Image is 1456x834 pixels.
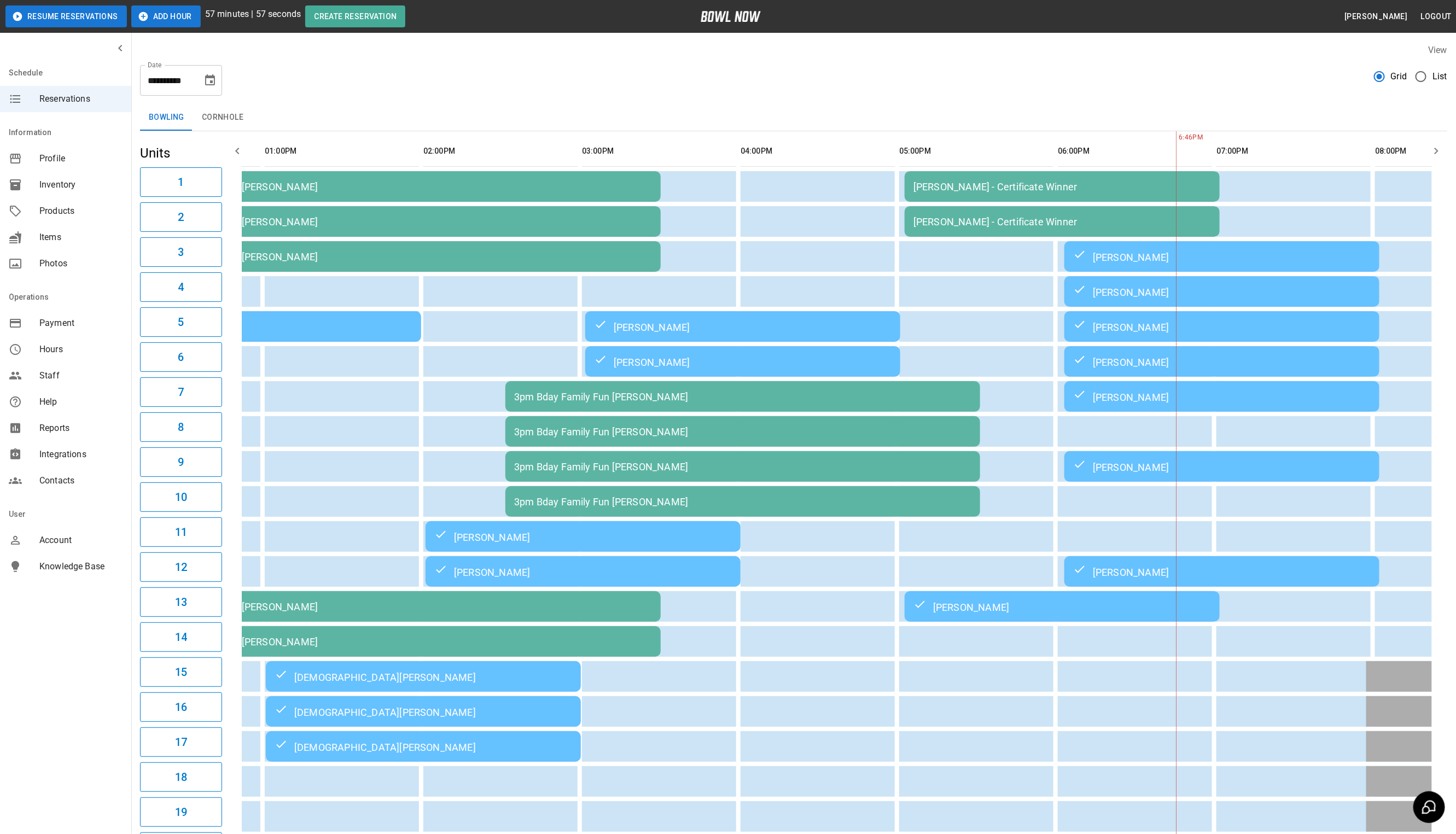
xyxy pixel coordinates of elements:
[195,601,652,613] div: 1pm Bday [PERSON_NAME]
[175,698,187,716] h6: 16
[175,803,187,821] h6: 19
[434,530,732,543] div: [PERSON_NAME]
[140,482,222,512] button: 10
[39,152,123,165] span: Profile
[594,355,892,368] div: [PERSON_NAME]
[514,461,971,473] div: 3pm Bday Family Fun [PERSON_NAME]
[1176,132,1179,143] span: 6:46PM
[39,92,123,106] span: Reservations
[140,202,222,232] button: 2
[1432,70,1447,83] span: List
[178,208,184,226] h6: 2
[39,369,123,382] span: Staff
[178,173,184,191] h6: 1
[39,560,123,573] span: Knowledge Base
[275,670,572,683] div: [DEMOGRAPHIC_DATA][PERSON_NAME]
[1073,355,1371,368] div: [PERSON_NAME]
[195,216,652,228] div: 1pm Bday [PERSON_NAME]
[275,705,572,718] div: [DEMOGRAPHIC_DATA][PERSON_NAME]
[140,342,222,372] button: 6
[1073,460,1371,473] div: [PERSON_NAME]
[913,216,1211,228] div: [PERSON_NAME] - Certificate Winner
[275,740,572,753] div: [DEMOGRAPHIC_DATA][PERSON_NAME]
[195,181,652,193] div: 1pm Bday [PERSON_NAME]
[265,136,419,167] th: 01:00PM
[913,600,1211,613] div: [PERSON_NAME]
[1417,7,1456,27] button: Logout
[175,768,187,786] h6: 18
[175,523,187,541] h6: 11
[140,587,222,617] button: 13
[175,593,187,611] h6: 13
[140,104,1447,131] div: inventory tabs
[514,391,971,403] div: 3pm Bday Family Fun [PERSON_NAME]
[115,320,412,333] div: [PERSON_NAME]
[305,5,405,27] button: Create Reservation
[178,348,184,366] h6: 6
[39,317,123,330] span: Payment
[514,496,971,508] div: 3pm Bday Family Fun [PERSON_NAME]
[205,8,301,27] p: 57 minutes | 57 seconds
[1391,70,1407,83] span: Grid
[195,251,652,263] div: 1pm Bday [PERSON_NAME]
[39,231,123,244] span: Items
[175,558,187,576] h6: 12
[39,474,123,487] span: Contacts
[175,628,187,646] h6: 14
[39,257,123,270] span: Photos
[193,104,252,131] button: Cornhole
[140,797,222,827] button: 19
[195,636,652,648] div: 1pm Bday [PERSON_NAME]
[140,377,222,407] button: 7
[178,313,184,331] h6: 5
[140,307,222,337] button: 5
[140,447,222,477] button: 9
[178,278,184,296] h6: 4
[140,552,222,582] button: 12
[39,422,123,435] span: Reports
[1073,320,1371,333] div: [PERSON_NAME]
[178,243,184,261] h6: 3
[39,395,123,409] span: Help
[140,692,222,722] button: 16
[434,565,732,578] div: [PERSON_NAME]
[39,205,123,218] span: Products
[140,167,222,197] button: 1
[514,426,971,438] div: 3pm Bday Family Fun [PERSON_NAME]
[140,727,222,757] button: 17
[1073,390,1371,403] div: [PERSON_NAME]
[140,657,222,687] button: 15
[178,418,184,436] h6: 8
[1073,250,1371,263] div: [PERSON_NAME]
[175,488,187,506] h6: 10
[140,272,222,302] button: 4
[1073,285,1371,298] div: [PERSON_NAME]
[140,622,222,652] button: 14
[140,104,193,131] button: Bowling
[131,5,201,27] button: Add Hour
[39,534,123,547] span: Account
[423,136,578,167] th: 02:00PM
[701,11,761,22] img: logo
[175,663,187,681] h6: 15
[913,181,1211,193] div: [PERSON_NAME] - Certificate Winner
[1340,7,1412,27] button: [PERSON_NAME]
[140,237,222,267] button: 3
[199,69,221,91] button: Choose date, selected date is Sep 27, 2025
[1073,565,1371,578] div: [PERSON_NAME]
[582,136,736,167] th: 03:00PM
[39,343,123,356] span: Hours
[140,762,222,792] button: 18
[5,5,127,27] button: Resume Reservations
[140,144,222,162] h5: Units
[140,412,222,442] button: 8
[178,383,184,401] h6: 7
[1428,45,1447,55] label: View
[594,320,892,333] div: [PERSON_NAME]
[39,448,123,461] span: Integrations
[175,733,187,751] h6: 17
[178,453,184,471] h6: 9
[140,517,222,547] button: 11
[39,178,123,191] span: Inventory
